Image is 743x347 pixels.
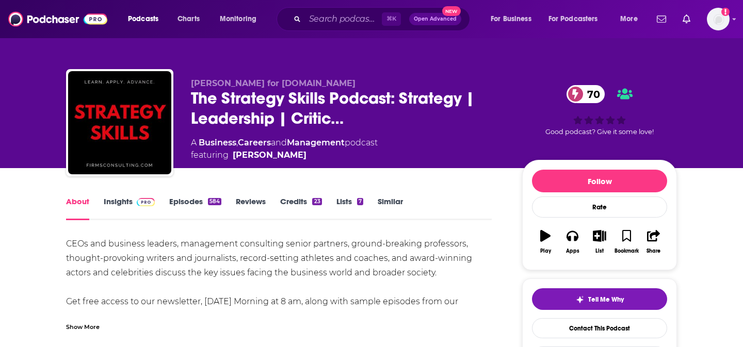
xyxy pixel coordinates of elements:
a: Credits23 [280,196,321,220]
div: Search podcasts, credits, & more... [286,7,480,31]
div: Share [647,248,660,254]
span: Monitoring [220,12,256,26]
button: Follow [532,170,667,192]
a: InsightsPodchaser Pro [104,196,155,220]
button: Share [640,223,667,260]
div: Apps [566,248,579,254]
div: A podcast [191,137,378,161]
span: Good podcast? Give it some love! [545,128,654,136]
span: More [620,12,638,26]
img: tell me why sparkle [576,295,584,304]
button: open menu [213,11,270,27]
a: Episodes584 [169,196,221,220]
div: Rate [532,196,667,218]
a: 70 [567,85,605,103]
button: open menu [121,11,172,27]
span: [PERSON_NAME] for [DOMAIN_NAME] [191,78,356,88]
button: Bookmark [613,223,640,260]
span: featuring [191,149,378,161]
button: open menu [542,11,613,27]
a: Lists7 [336,196,363,220]
a: Business [199,138,236,147]
span: Logged in as megcassidy [707,8,730,30]
a: Charts [171,11,206,27]
button: open menu [483,11,544,27]
img: The Strategy Skills Podcast: Strategy | Leadership | Critical Thinking | Problem-Solving [68,71,171,174]
span: 70 [577,85,605,103]
span: For Business [491,12,531,26]
button: open menu [613,11,651,27]
button: Apps [559,223,586,260]
a: Careers [238,138,271,147]
a: Management [287,138,345,147]
img: User Profile [707,8,730,30]
input: Search podcasts, credits, & more... [305,11,382,27]
img: Podchaser Pro [137,198,155,206]
a: Show notifications dropdown [653,10,670,28]
div: 584 [208,198,221,205]
img: Podchaser - Follow, Share and Rate Podcasts [8,9,107,29]
button: Show profile menu [707,8,730,30]
div: Bookmark [615,248,639,254]
button: List [586,223,613,260]
button: Play [532,223,559,260]
span: For Podcasters [548,12,598,26]
div: List [595,248,604,254]
span: Charts [177,12,200,26]
span: Podcasts [128,12,158,26]
a: About [66,196,89,220]
a: Contact This Podcast [532,318,667,338]
span: Tell Me Why [588,295,624,304]
a: Michael Boricki [233,149,306,161]
span: and [271,138,287,147]
div: Play [540,248,551,254]
div: 23 [312,198,321,205]
svg: Add a profile image [721,8,730,16]
span: New [442,6,461,16]
a: Reviews [236,196,266,220]
div: CEOs and business leaders, management consulting senior partners, ground-breaking professors, tho... [66,237,492,323]
a: Show notifications dropdown [679,10,694,28]
div: 70Good podcast? Give it some love! [522,78,677,143]
span: , [236,138,238,147]
button: tell me why sparkleTell Me Why [532,288,667,310]
button: Open AdvancedNew [409,13,461,25]
div: 7 [357,198,363,205]
a: Similar [378,196,403,220]
span: ⌘ K [382,12,401,26]
span: Open Advanced [414,16,457,22]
